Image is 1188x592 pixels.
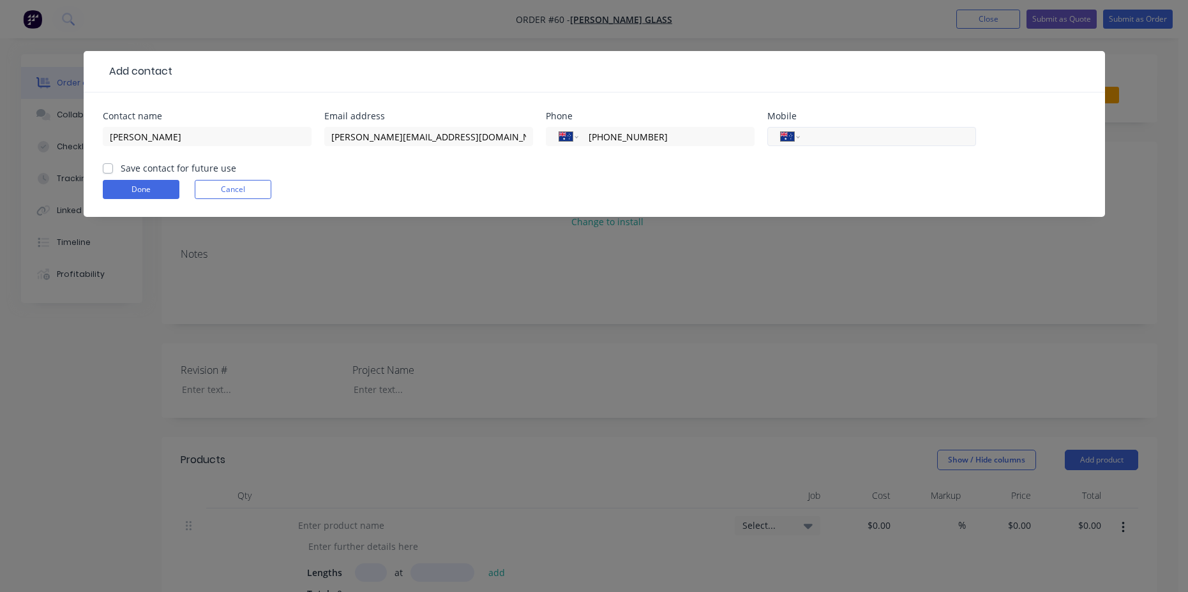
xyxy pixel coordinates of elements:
[103,180,179,199] button: Done
[103,112,312,121] div: Contact name
[546,112,755,121] div: Phone
[103,64,172,79] div: Add contact
[195,180,271,199] button: Cancel
[324,112,533,121] div: Email address
[767,112,976,121] div: Mobile
[121,161,236,175] label: Save contact for future use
